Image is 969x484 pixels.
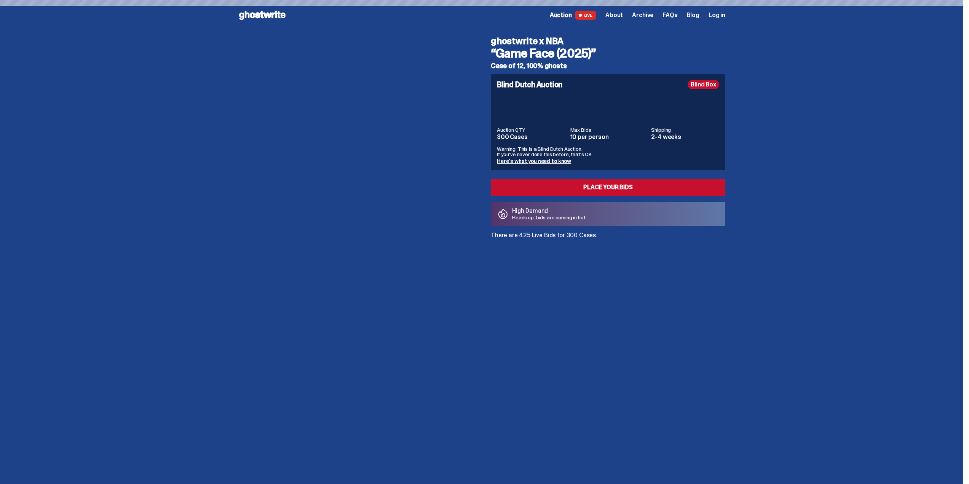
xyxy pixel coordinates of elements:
a: Archive [632,12,653,18]
a: Blog [687,12,699,18]
a: About [605,12,623,18]
h3: “Game Face (2025)” [491,47,725,59]
span: LIVE [575,11,597,20]
h4: ghostwrite x NBA [491,37,725,46]
div: Blind Box [688,80,719,89]
a: Place your Bids [491,179,725,196]
p: High Demand [512,208,586,214]
dt: Shipping [651,127,719,133]
dd: 300 Cases [497,134,566,140]
dt: Max Bids [570,127,647,133]
dt: Auction QTY [497,127,566,133]
p: There are 425 Live Bids for 300 Cases. [491,232,725,238]
h5: Case of 12, 100% ghosts [491,62,725,69]
dd: 2-4 weeks [651,134,719,140]
h4: Blind Dutch Auction [497,81,562,88]
dd: 10 per person [570,134,647,140]
a: Auction LIVE [550,11,596,20]
a: FAQs [662,12,677,18]
a: Here's what you need to know [497,158,571,165]
p: Heads up: bids are coming in hot [512,215,586,220]
p: Warning: This is a Blind Dutch Auction. If you’ve never done this before, that’s OK. [497,146,719,157]
a: Log in [709,12,725,18]
span: Auction [550,12,572,18]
